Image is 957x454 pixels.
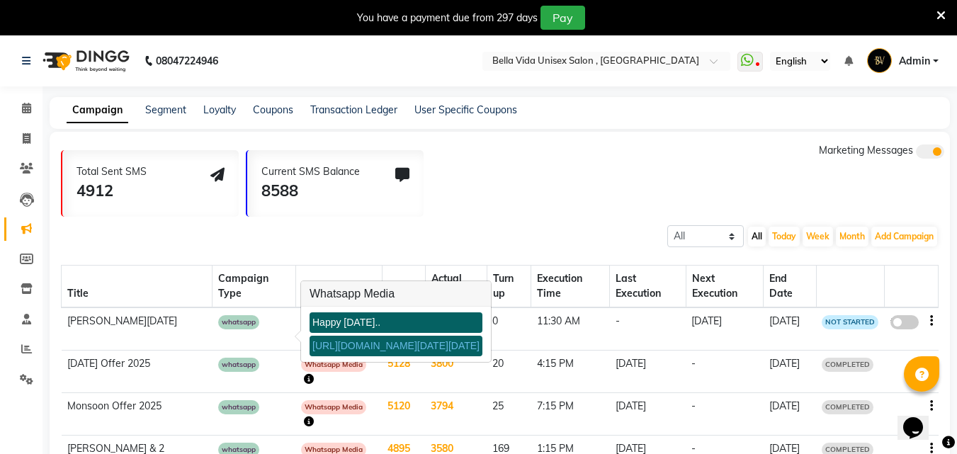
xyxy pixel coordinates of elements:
a: [URL][DOMAIN_NAME][DATE][DATE] [312,340,480,351]
a: User Specific Coupons [414,103,517,116]
th: Last Execution [610,266,686,308]
span: Whatsapp Media [301,358,366,372]
td: 5120 [382,393,425,436]
td: [DATE] [610,351,686,393]
button: Month [836,227,868,246]
div: Happy [DATE].. [310,312,482,333]
td: [DATE] [764,307,817,351]
td: 3794 [425,393,487,436]
a: Segment [145,103,186,116]
span: NOT STARTED [822,315,878,329]
button: Pay [540,6,585,30]
td: 20 [487,351,531,393]
div: Total Sent SMS [77,164,147,179]
span: COMPLETED [822,400,873,414]
th: Next Execution [686,266,764,308]
iframe: chat widget [897,397,943,440]
th: Turn up [487,266,531,308]
b: 08047224946 [156,41,218,81]
a: Campaign [67,98,128,123]
td: - [686,393,764,436]
td: [DATE] [610,393,686,436]
h3: Whatsapp Media [301,281,491,307]
th: Campaign Type [213,266,295,308]
button: All [748,227,766,246]
td: 4:15 PM [531,351,610,393]
a: Coupons [253,103,293,116]
th: Execution Time [531,266,610,308]
label: false [890,315,919,329]
td: [DATE] Offer 2025 [62,351,213,393]
td: 0 [487,307,531,351]
th: Title [62,266,213,308]
td: - [610,307,686,351]
span: whatsapp [218,400,259,414]
td: [DATE] [764,351,817,393]
td: 5128 [382,351,425,393]
button: Week [803,227,833,246]
td: [DATE] [686,307,764,351]
span: Whatsapp Media [301,400,366,414]
span: Admin [899,54,930,69]
span: whatsapp [218,358,259,372]
td: 11:30 AM [531,307,610,351]
td: - [686,351,764,393]
th: Target [382,266,425,308]
th: Text / Template [295,266,382,308]
button: Today [769,227,800,246]
div: Current SMS Balance [261,164,360,179]
td: [PERSON_NAME][DATE] [62,307,213,351]
td: 25 [487,393,531,436]
td: 7:15 PM [531,393,610,436]
div: 4912 [77,179,147,203]
span: COMPLETED [822,358,873,372]
a: Transaction Ledger [310,103,397,116]
td: [DATE] [764,393,817,436]
img: Admin [867,48,892,73]
span: whatsapp [218,315,259,329]
th: End Date [764,266,817,308]
td: 3800 [425,351,487,393]
span: Marketing Messages [819,144,913,157]
div: 8588 [261,179,360,203]
a: Loyalty [203,103,236,116]
img: logo [36,41,133,81]
div: You have a payment due from 297 days [357,11,538,25]
button: Add Campaign [871,227,937,246]
td: Monsoon Offer 2025 [62,393,213,436]
th: Actual Sent [425,266,487,308]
